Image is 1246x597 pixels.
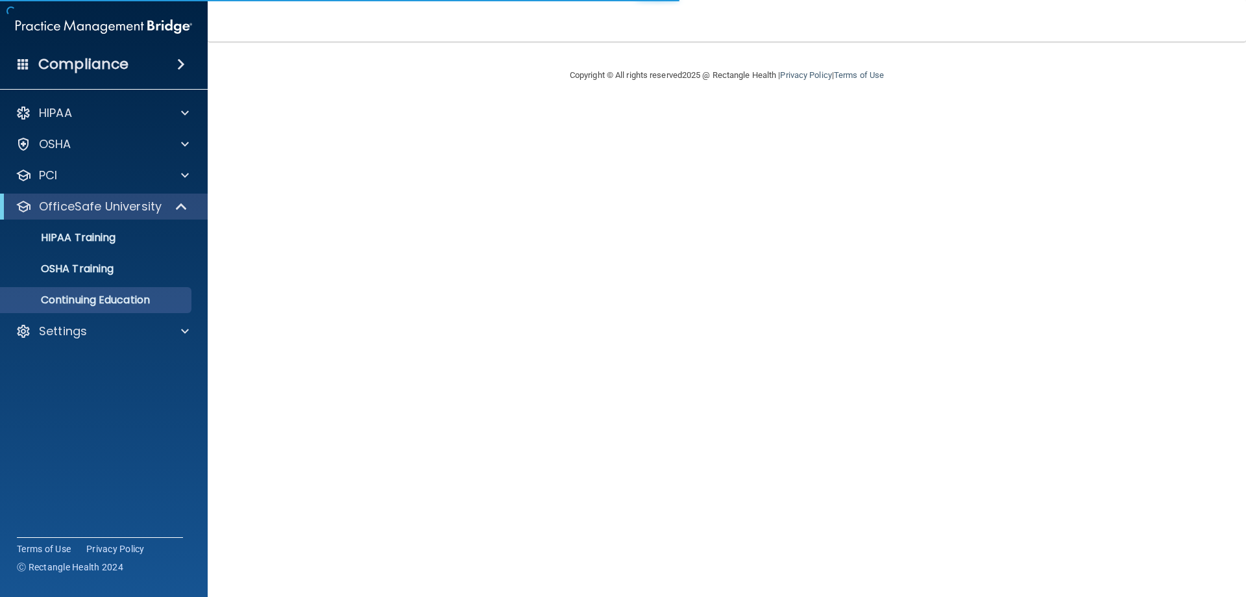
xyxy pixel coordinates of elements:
a: Terms of Use [834,70,884,80]
p: Settings [39,324,87,339]
p: HIPAA Training [8,231,116,244]
p: HIPAA [39,105,72,121]
a: Privacy Policy [780,70,831,80]
img: PMB logo [16,14,192,40]
p: OSHA [39,136,71,152]
a: HIPAA [16,105,189,121]
a: OfficeSafe University [16,199,188,214]
a: Settings [16,324,189,339]
p: PCI [39,168,57,183]
span: Ⓒ Rectangle Health 2024 [17,561,123,574]
a: OSHA [16,136,189,152]
a: Privacy Policy [86,542,145,555]
h4: Compliance [38,55,128,73]
div: Copyright © All rights reserved 2025 @ Rectangle Health | | [490,55,964,96]
p: OfficeSafe University [39,199,162,214]
a: PCI [16,168,189,183]
p: Continuing Education [8,294,186,307]
a: Terms of Use [17,542,71,555]
p: OSHA Training [8,262,114,275]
